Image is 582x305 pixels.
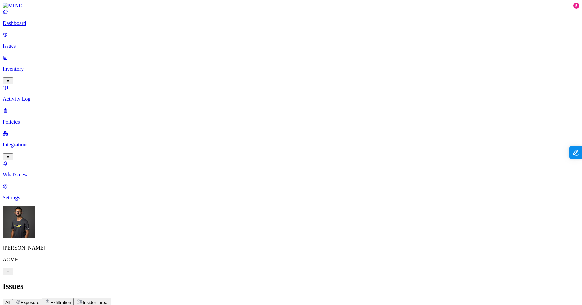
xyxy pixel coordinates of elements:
[3,282,579,291] h2: Issues
[3,43,579,49] p: Issues
[3,142,579,148] p: Integrations
[3,172,579,178] p: What's new
[3,107,579,125] a: Policies
[3,20,579,26] p: Dashboard
[3,55,579,83] a: Inventory
[3,119,579,125] p: Policies
[3,195,579,201] p: Settings
[3,183,579,201] a: Settings
[3,160,579,178] a: What's new
[3,3,23,9] img: MIND
[3,130,579,159] a: Integrations
[3,245,579,251] p: [PERSON_NAME]
[3,206,35,238] img: Amit Cohen
[50,300,71,305] span: Exfiltration
[21,300,39,305] span: Exposure
[573,3,579,9] div: 5
[3,257,579,263] p: ACME
[3,66,579,72] p: Inventory
[3,32,579,49] a: Issues
[3,3,579,9] a: MIND
[5,300,10,305] span: All
[3,96,579,102] p: Activity Log
[3,9,579,26] a: Dashboard
[83,300,109,305] span: Insider threat
[3,84,579,102] a: Activity Log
